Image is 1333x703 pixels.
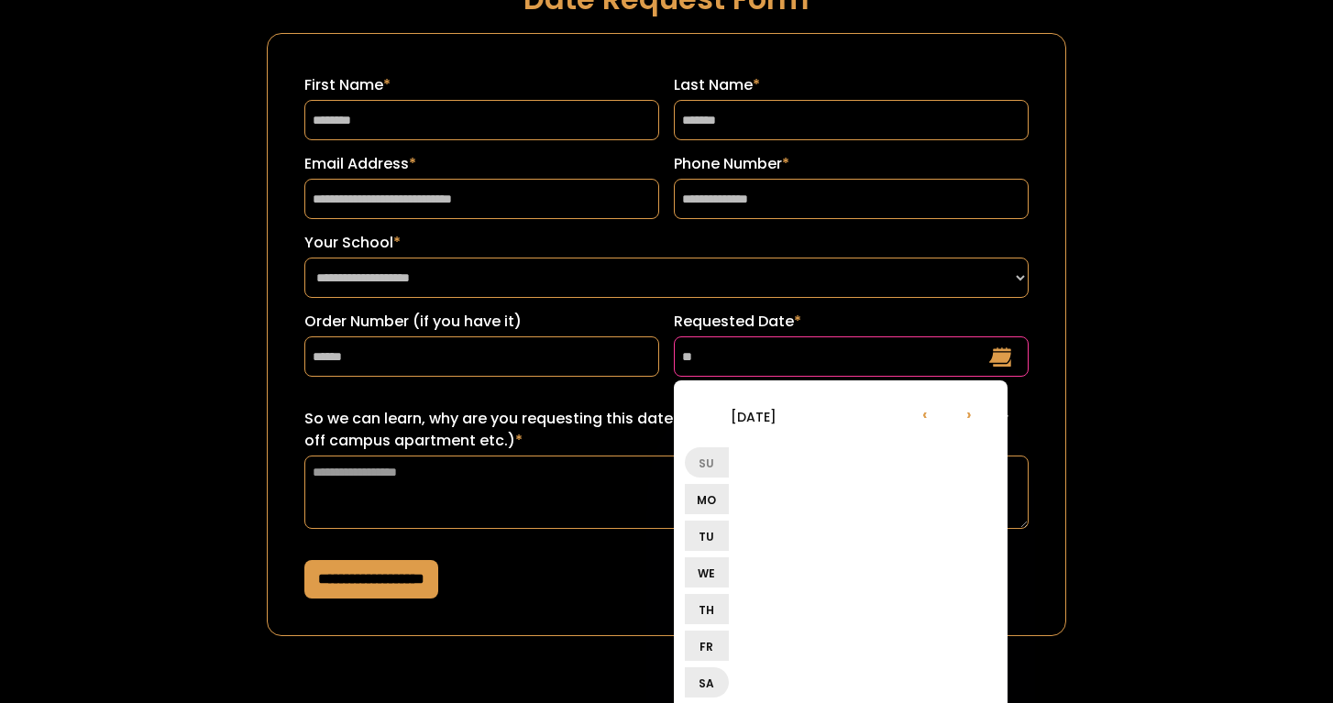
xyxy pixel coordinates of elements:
[304,408,1029,452] label: So we can learn, why are you requesting this date? (ex: sorority recruitment, lease turn over for...
[304,74,659,96] label: First Name
[685,631,729,661] li: Fr
[685,557,729,588] li: We
[304,153,659,175] label: Email Address
[685,521,729,551] li: Tu
[685,394,822,438] li: [DATE]
[685,667,729,698] li: Sa
[903,391,947,435] li: ‹
[674,153,1029,175] label: Phone Number
[947,391,991,435] li: ›
[685,594,729,624] li: Th
[674,311,1029,333] label: Requested Date
[304,232,1029,254] label: Your School
[267,33,1066,636] form: Request a Date Form
[674,74,1029,96] label: Last Name
[304,311,659,333] label: Order Number (if you have it)
[685,447,729,478] li: Su
[685,484,729,514] li: Mo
